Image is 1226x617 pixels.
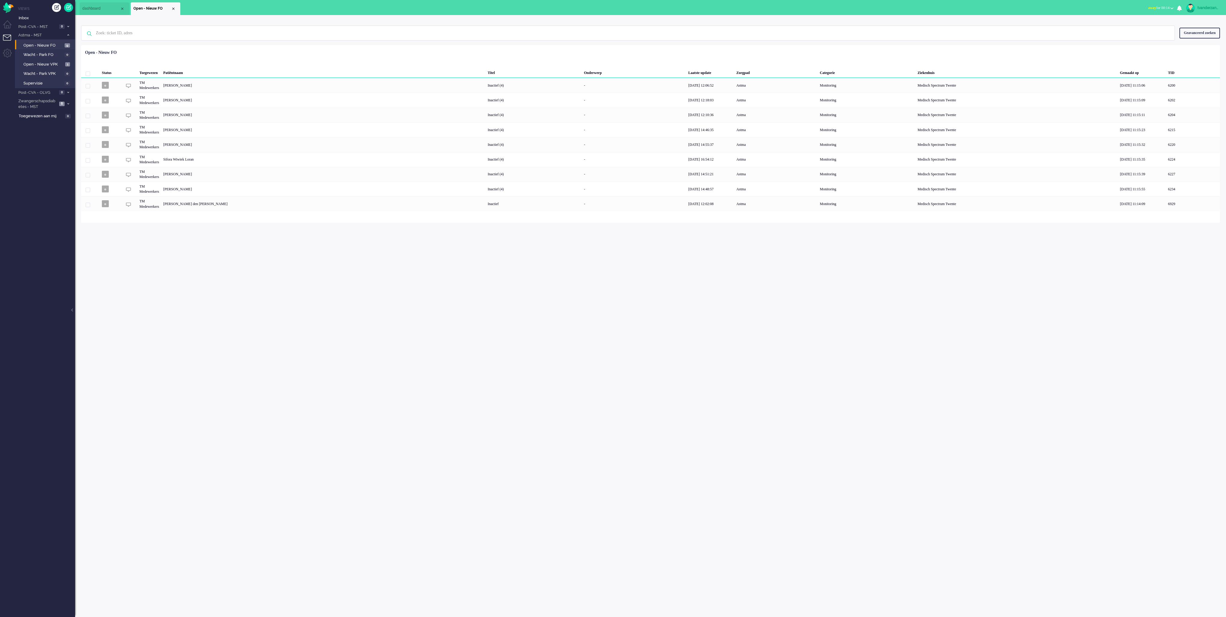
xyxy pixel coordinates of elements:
div: [DATE] 11:15:23 [1118,122,1166,137]
div: - [582,182,686,196]
li: Admin menu [3,49,17,62]
div: Astma [734,196,818,211]
a: Quick Ticket [64,3,73,12]
div: [DATE] 11:15:06 [1118,78,1166,93]
a: Inbox [17,14,75,21]
div: Astma [734,122,818,137]
div: Medisch Spectrum Twente [915,167,1118,182]
div: [DATE] 14:46:35 [686,122,734,137]
div: [DATE] 11:15:11 [1118,108,1166,122]
div: Categorie [818,66,915,78]
div: Monitoring [818,108,915,122]
div: Medisch Spectrum Twente [915,137,1118,152]
div: TM Medewerkers [137,152,161,167]
img: ic_chat_grey.svg [126,202,131,207]
span: Open - Nieuw VPK [23,62,64,67]
span: 9 [65,43,70,48]
div: Close tab [171,6,176,11]
span: 0 [65,53,70,57]
div: Monitoring [818,122,915,137]
div: Monitoring [818,93,915,107]
div: - [582,78,686,93]
div: Astma [734,108,818,122]
div: - [582,122,686,137]
span: Post-CVA - OLVG [17,90,57,96]
div: 6202 [81,93,1220,107]
div: Monitoring [818,182,915,196]
div: [DATE] 11:14:09 [1118,196,1166,211]
span: Supervisie [23,81,63,86]
div: Medisch Spectrum Twente [915,122,1118,137]
div: [PERSON_NAME] [161,182,486,196]
div: Monitoring [818,152,915,167]
div: 6215 [1166,122,1220,137]
div: Inactief (4) [486,167,582,182]
div: Zorgpad [734,66,818,78]
div: 6929 [81,196,1220,211]
div: Inactief (4) [486,122,582,137]
span: o [102,126,109,133]
span: o [102,186,109,192]
a: Supervisie 0 [17,80,75,86]
div: Status [100,66,122,78]
div: Gemaakt op [1118,66,1166,78]
div: Astma [734,78,818,93]
img: ic_chat_grey.svg [126,113,131,118]
a: Wacht - Park VPK 0 [17,70,75,77]
div: Open - Nieuw FO [85,50,117,56]
div: Sifora Wiwiek Loran [161,152,486,167]
div: TM Medewerkers [137,137,161,152]
span: Astma - MST [17,32,64,38]
div: Patiëntnaam [161,66,486,78]
div: 6227 [1166,167,1220,182]
div: Monitoring [818,196,915,211]
span: Inbox [19,15,75,21]
span: Wacht - Park VPK [23,71,63,77]
div: Titel [486,66,582,78]
div: [PERSON_NAME] [161,93,486,107]
span: 0 [65,114,71,118]
li: Dashboard menu [3,20,17,34]
li: Views [18,6,75,11]
div: 6204 [1166,108,1220,122]
div: Monitoring [818,78,915,93]
div: Inactief (4) [486,78,582,93]
span: Open - Nieuw FO [133,6,171,11]
div: Medisch Spectrum Twente [915,182,1118,196]
div: Medisch Spectrum Twente [915,152,1118,167]
span: o [102,141,109,148]
span: away [1148,6,1156,10]
li: awayfor 00:14 [1145,2,1177,15]
div: Toegewezen [137,66,161,78]
div: Astma [734,93,818,107]
div: [DATE] 16:54:12 [686,152,734,167]
div: [DATE] 11:15:35 [1118,152,1166,167]
div: TM Medewerkers [137,108,161,122]
div: Geavanceerd zoeken [1179,28,1220,38]
div: [PERSON_NAME] [161,78,486,93]
div: TM Medewerkers [137,122,161,137]
div: Medisch Spectrum Twente [915,196,1118,211]
div: [DATE] 12:10:36 [686,108,734,122]
div: Inactief (4) [486,137,582,152]
span: o [102,112,109,118]
div: [DATE] 11:15:55 [1118,182,1166,196]
div: TM Medewerkers [137,167,161,182]
span: Zwangerschapsdiabetes - MST [17,98,57,109]
input: Zoek: ticket ID, adres [91,26,1167,40]
div: - [582,137,686,152]
img: avatar [1186,4,1195,13]
div: TID [1166,66,1220,78]
div: Onderwerp [582,66,686,78]
div: [DATE] 12:02:08 [686,196,734,211]
div: Ziekenhuis [915,66,1118,78]
div: 6200 [81,78,1220,93]
div: Close tab [120,6,125,11]
div: 6200 [1166,78,1220,93]
div: Laatste update [686,66,734,78]
span: Toegewezen aan mij [19,113,63,119]
div: 6929 [1166,196,1220,211]
img: ic_chat_grey.svg [126,143,131,148]
img: ic_chat_grey.svg [126,98,131,103]
div: 6234 [1166,182,1220,196]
